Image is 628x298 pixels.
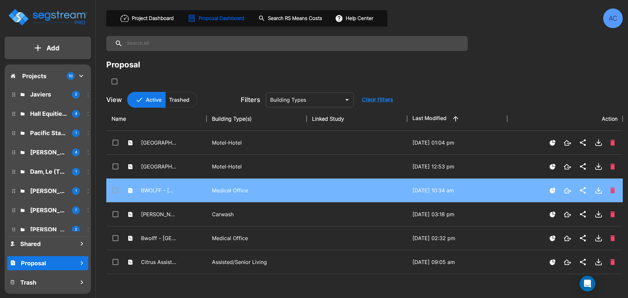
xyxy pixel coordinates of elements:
p: Simmons, Robert [30,148,67,157]
button: Share [576,160,589,173]
p: Assisted/Senior Living [212,258,302,266]
button: Search RS Means Costs [256,12,326,25]
button: Project Dashboard [118,11,177,26]
button: Open [342,95,352,104]
button: Share [576,232,589,245]
p: MJ Dean [30,225,67,234]
button: Download [592,160,605,173]
button: Open New Tab [561,257,574,268]
p: Filters [241,95,260,105]
p: 4 [75,111,77,116]
button: Delete [608,233,618,244]
p: Dianne Dougherty [30,186,67,195]
button: Download [592,208,605,221]
th: Linked Study [307,107,407,131]
p: [DATE] 09:05 am [412,258,502,266]
p: 4 [75,149,77,155]
p: Add [46,43,60,53]
p: [PERSON_NAME] Blvd Car Wash [141,210,177,218]
p: [GEOGRAPHIC_DATA] - [GEOGRAPHIC_DATA] [141,163,177,170]
button: Show Proposal Tiers [547,256,558,268]
p: Active [146,96,162,104]
h1: Trash [20,278,36,287]
h1: Search RS Means Costs [268,15,322,22]
p: [DATE] 10:34 am [412,186,502,194]
p: [DATE] 03:18 pm [412,210,502,218]
p: Carwash [212,210,302,218]
th: Action [507,107,623,131]
p: Medical Office [212,234,302,242]
button: Share [576,255,589,269]
button: Delete [608,137,618,148]
h1: Proposal Dashboard [199,15,244,22]
p: Hall Equities Group - 3 Buildings WC [30,109,67,118]
p: Motel-Hotel [212,139,302,147]
button: Delete [608,185,618,196]
button: Open New Tab [561,233,574,244]
p: [GEOGRAPHIC_DATA] - [GEOGRAPHIC_DATA] [141,139,177,147]
div: Open Intercom Messenger [580,276,595,291]
p: 2 [75,92,77,97]
button: Share [576,184,589,197]
input: Building Types [268,95,341,104]
p: Bwolff - [GEOGRAPHIC_DATA] [141,234,177,242]
button: Share [576,136,589,149]
p: Melanie Weinrot [30,206,67,215]
button: Delete [608,161,618,172]
p: 1 [75,188,77,194]
th: Last Modified [407,107,508,131]
button: Open New Tab [561,209,574,220]
img: Logo [8,8,88,26]
p: Javiers [30,90,67,99]
button: Open New Tab [561,185,574,196]
button: Show Proposal Tiers [547,137,558,149]
button: Show Proposal Tiers [547,209,558,220]
button: Show Proposal Tiers [547,185,558,196]
p: 10 [69,73,73,79]
button: Download [592,184,605,197]
p: Medical Office [212,186,302,194]
button: Help Center [334,12,376,25]
button: Add [5,39,91,58]
p: BWOLFF - [GEOGRAPHIC_DATA] [141,186,177,194]
h1: Project Dashboard [132,15,174,22]
p: Pacific States Petroleum [30,129,67,137]
p: View [106,95,122,105]
p: Trashed [169,96,189,104]
p: Motel-Hotel [212,163,302,170]
div: Proposal [106,59,140,71]
h1: Shared [20,239,41,248]
button: Clear Filters [359,93,396,106]
p: Dam, Le (The Boiling Crab) [30,167,67,176]
div: Platform [127,92,198,108]
button: Trashed [165,92,198,108]
p: [DATE] 01:04 pm [412,139,502,147]
div: Name [112,115,201,123]
button: Delete [608,256,618,268]
button: Share [576,208,589,221]
button: Show Proposal Tiers [547,233,558,244]
p: 7 [75,207,77,213]
p: Citrus Assisted Living [141,258,177,266]
h1: Proposal [21,259,46,268]
button: Download [592,232,605,245]
button: Download [592,136,605,149]
p: [DATE] 02:32 pm [412,234,502,242]
button: Open New Tab [561,137,574,148]
p: [DATE] 12:53 pm [412,163,502,170]
input: Search All [123,36,464,51]
button: Proposal Dashboard [185,11,248,25]
th: Building Type(s) [207,107,307,131]
button: Show Proposal Tiers [547,161,558,172]
p: 1 [75,130,77,136]
div: AC [603,9,623,28]
button: Delete [608,209,618,220]
p: 2 [75,227,77,232]
button: Open New Tab [561,161,574,172]
button: Download [592,255,605,269]
button: SelectAll [108,75,121,88]
p: Projects [22,72,46,80]
p: 1 [75,169,77,174]
button: Active [127,92,166,108]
